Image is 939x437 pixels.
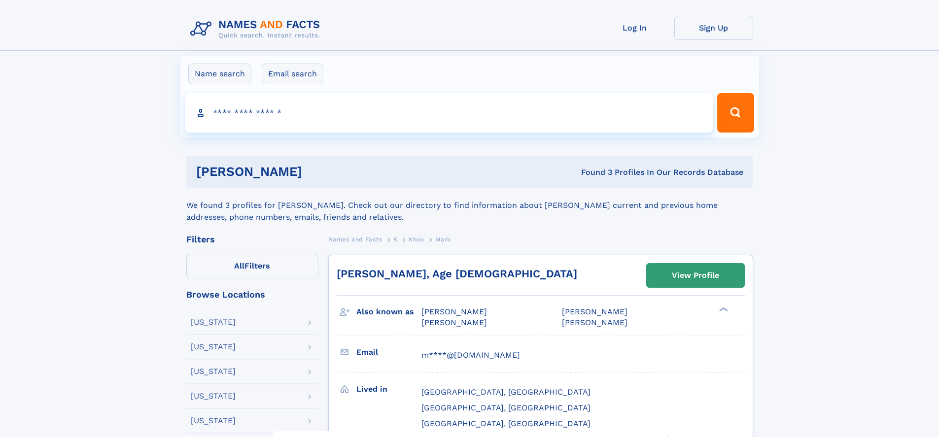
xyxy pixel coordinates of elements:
[356,381,421,398] h3: Lived in
[186,188,753,223] div: We found 3 profiles for [PERSON_NAME]. Check out our directory to find information about [PERSON_...
[196,166,442,178] h1: [PERSON_NAME]
[328,233,383,245] a: Names and Facts
[421,307,487,316] span: [PERSON_NAME]
[186,235,318,244] div: Filters
[186,255,318,278] label: Filters
[562,307,627,316] span: [PERSON_NAME]
[595,16,674,40] a: Log In
[562,318,627,327] span: [PERSON_NAME]
[188,64,251,84] label: Name search
[672,264,719,287] div: View Profile
[647,264,744,287] a: View Profile
[409,236,424,243] span: Khoo
[186,290,318,299] div: Browse Locations
[191,417,236,425] div: [US_STATE]
[442,167,743,178] div: Found 3 Profiles In Our Records Database
[356,303,421,320] h3: Also known as
[421,419,591,428] span: [GEOGRAPHIC_DATA], [GEOGRAPHIC_DATA]
[717,306,729,313] div: ❯
[185,93,713,133] input: search input
[234,261,244,270] span: All
[421,403,591,412] span: [GEOGRAPHIC_DATA], [GEOGRAPHIC_DATA]
[674,16,753,40] a: Sign Up
[356,344,421,361] h3: Email
[191,392,236,400] div: [US_STATE]
[337,268,577,280] a: [PERSON_NAME], Age [DEMOGRAPHIC_DATA]
[191,343,236,351] div: [US_STATE]
[421,318,487,327] span: [PERSON_NAME]
[435,236,451,243] span: Mark
[191,318,236,326] div: [US_STATE]
[191,368,236,375] div: [US_STATE]
[409,233,424,245] a: Khoo
[393,236,398,243] span: K
[393,233,398,245] a: K
[186,16,328,42] img: Logo Names and Facts
[262,64,323,84] label: Email search
[421,387,591,397] span: [GEOGRAPHIC_DATA], [GEOGRAPHIC_DATA]
[717,93,754,133] button: Search Button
